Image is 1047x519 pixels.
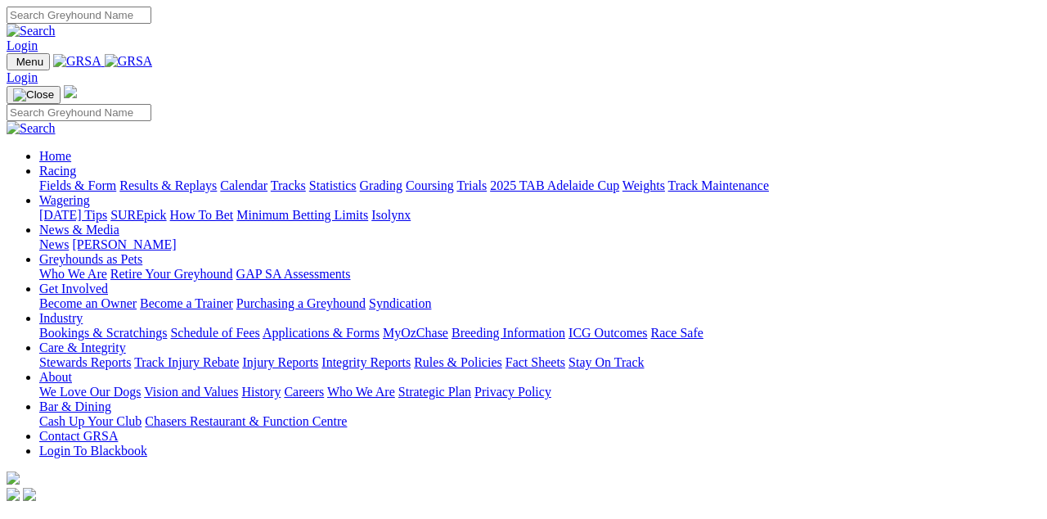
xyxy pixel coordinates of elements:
[39,385,141,399] a: We Love Our Dogs
[39,385,1040,399] div: About
[321,355,411,369] a: Integrity Reports
[39,355,131,369] a: Stewards Reports
[7,53,50,70] button: Toggle navigation
[119,178,217,192] a: Results & Replays
[144,385,238,399] a: Vision and Values
[39,267,107,281] a: Who We Are
[309,178,357,192] a: Statistics
[39,429,118,443] a: Contact GRSA
[7,104,151,121] input: Search
[7,24,56,38] img: Search
[452,326,565,340] a: Breeding Information
[110,208,166,222] a: SUREpick
[236,208,368,222] a: Minimum Betting Limits
[7,488,20,501] img: facebook.svg
[39,178,1040,193] div: Racing
[39,399,111,413] a: Bar & Dining
[53,54,101,69] img: GRSA
[568,355,644,369] a: Stay On Track
[39,355,1040,370] div: Care & Integrity
[39,296,1040,311] div: Get Involved
[39,208,1040,223] div: Wagering
[327,385,395,399] a: Who We Are
[406,178,454,192] a: Coursing
[39,341,126,354] a: Care & Integrity
[506,355,565,369] a: Fact Sheets
[13,88,54,102] img: Close
[220,178,267,192] a: Calendar
[568,326,647,340] a: ICG Outcomes
[490,178,619,192] a: 2025 TAB Adelaide Cup
[414,355,502,369] a: Rules & Policies
[650,326,703,340] a: Race Safe
[241,385,281,399] a: History
[39,193,90,207] a: Wagering
[263,326,380,340] a: Applications & Forms
[371,208,411,222] a: Isolynx
[7,472,20,485] img: logo-grsa-white.png
[39,149,71,163] a: Home
[7,86,61,104] button: Toggle navigation
[39,370,72,384] a: About
[360,178,402,192] a: Grading
[140,296,233,310] a: Become a Trainer
[39,237,69,251] a: News
[134,355,239,369] a: Track Injury Rebate
[39,178,116,192] a: Fields & Form
[39,326,167,340] a: Bookings & Scratchings
[39,252,142,266] a: Greyhounds as Pets
[39,414,1040,429] div: Bar & Dining
[271,178,306,192] a: Tracks
[16,56,43,68] span: Menu
[236,296,366,310] a: Purchasing a Greyhound
[7,38,38,52] a: Login
[456,178,487,192] a: Trials
[170,208,234,222] a: How To Bet
[39,444,147,458] a: Login To Blackbook
[39,223,119,237] a: News & Media
[668,178,769,192] a: Track Maintenance
[474,385,551,399] a: Privacy Policy
[39,208,107,222] a: [DATE] Tips
[622,178,665,192] a: Weights
[39,282,108,296] a: Get Involved
[39,296,137,310] a: Become an Owner
[236,267,351,281] a: GAP SA Assessments
[105,54,153,69] img: GRSA
[369,296,431,310] a: Syndication
[39,326,1040,341] div: Industry
[39,237,1040,252] div: News & Media
[7,121,56,136] img: Search
[39,267,1040,282] div: Greyhounds as Pets
[284,385,324,399] a: Careers
[39,164,76,178] a: Racing
[398,385,471,399] a: Strategic Plan
[242,355,318,369] a: Injury Reports
[110,267,233,281] a: Retire Your Greyhound
[145,414,347,428] a: Chasers Restaurant & Function Centre
[383,326,448,340] a: MyOzChase
[39,414,142,428] a: Cash Up Your Club
[170,326,259,340] a: Schedule of Fees
[39,311,83,325] a: Industry
[23,488,36,501] img: twitter.svg
[72,237,176,251] a: [PERSON_NAME]
[7,70,38,84] a: Login
[7,7,151,24] input: Search
[64,85,77,98] img: logo-grsa-white.png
